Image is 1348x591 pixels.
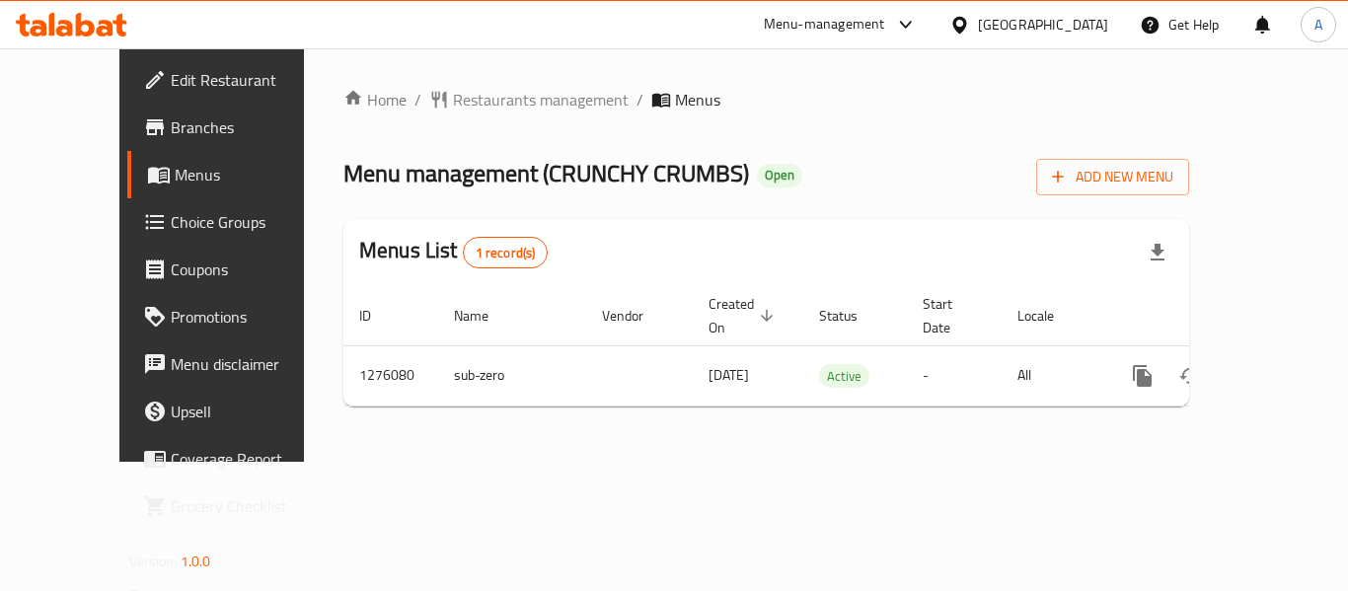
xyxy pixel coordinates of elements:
[127,388,344,435] a: Upsell
[602,304,669,328] span: Vendor
[171,258,329,281] span: Coupons
[453,88,629,111] span: Restaurants management
[1314,14,1322,36] span: A
[454,304,514,328] span: Name
[171,68,329,92] span: Edit Restaurant
[343,345,438,406] td: 1276080
[171,210,329,234] span: Choice Groups
[129,549,178,574] span: Version:
[464,244,548,262] span: 1 record(s)
[438,345,586,406] td: sub-zero
[127,435,344,482] a: Coverage Report
[127,293,344,340] a: Promotions
[171,352,329,376] span: Menu disclaimer
[1119,352,1166,400] button: more
[343,88,407,111] a: Home
[637,88,643,111] li: /
[819,365,869,388] span: Active
[127,56,344,104] a: Edit Restaurant
[127,104,344,151] a: Branches
[1002,345,1103,406] td: All
[175,163,329,186] span: Menus
[764,13,885,37] div: Menu-management
[978,14,1108,36] div: [GEOGRAPHIC_DATA]
[171,494,329,518] span: Grocery Checklist
[429,88,629,111] a: Restaurants management
[359,236,548,268] h2: Menus List
[1017,304,1080,328] span: Locale
[181,549,211,574] span: 1.0.0
[359,304,397,328] span: ID
[127,246,344,293] a: Coupons
[923,292,978,339] span: Start Date
[171,305,329,329] span: Promotions
[819,364,869,388] div: Active
[463,237,549,268] div: Total records count
[127,482,344,530] a: Grocery Checklist
[709,362,749,388] span: [DATE]
[819,304,883,328] span: Status
[757,167,802,184] span: Open
[343,88,1189,111] nav: breadcrumb
[127,340,344,388] a: Menu disclaimer
[1134,229,1181,276] div: Export file
[127,198,344,246] a: Choice Groups
[171,400,329,423] span: Upsell
[675,88,720,111] span: Menus
[709,292,780,339] span: Created On
[343,286,1324,406] table: enhanced table
[171,115,329,139] span: Branches
[757,164,802,187] div: Open
[907,345,1002,406] td: -
[343,151,749,195] span: Menu management ( CRUNCHY CRUMBS )
[1166,352,1214,400] button: Change Status
[414,88,421,111] li: /
[171,447,329,471] span: Coverage Report
[1052,165,1173,189] span: Add New Menu
[1103,286,1324,346] th: Actions
[127,151,344,198] a: Menus
[1036,159,1189,195] button: Add New Menu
